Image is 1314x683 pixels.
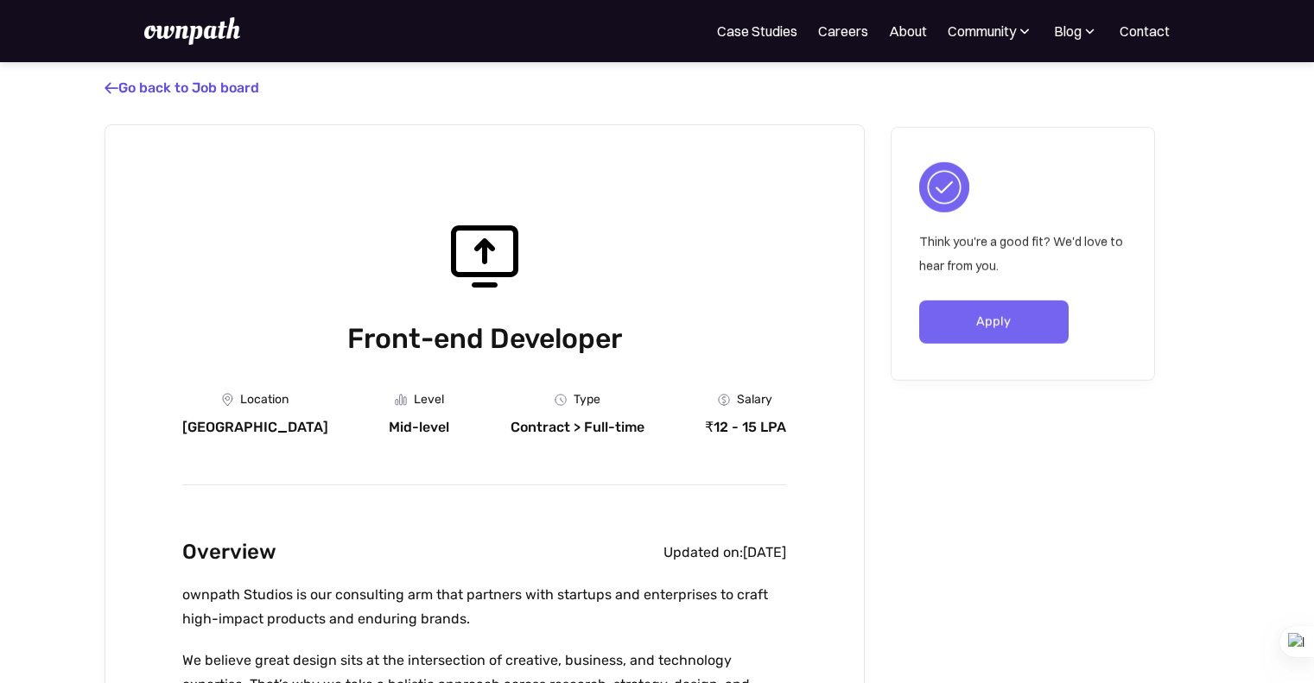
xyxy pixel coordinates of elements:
div: [DATE] [743,544,786,561]
div: Contract > Full-time [511,419,644,436]
div: Blog [1054,21,1099,41]
div: Location [240,393,289,407]
span:  [105,79,118,97]
div: ₹12 - 15 LPA [705,419,786,436]
div: Mid-level [389,419,449,436]
a: Go back to Job board [105,79,259,96]
p: ownpath Studios is our consulting arm that partners with startups and enterprises to craft high-i... [182,583,786,631]
a: Case Studies [717,21,797,41]
div: Community [948,21,1016,41]
a: Careers [818,21,868,41]
a: Contact [1120,21,1170,41]
div: Updated on: [663,544,743,561]
div: Level [414,393,444,407]
img: Location Icon - Job Board X Webflow Template [222,393,233,407]
a: About [889,21,927,41]
div: Type [574,393,600,407]
div: Community [948,21,1033,41]
div: Blog [1054,21,1082,41]
div: Salary [737,393,772,407]
img: Graph Icon - Job Board X Webflow Template [395,394,407,406]
h2: Overview [182,535,276,569]
p: Think you're a good fit? We'd love to hear from you. [919,230,1127,278]
img: Money Icon - Job Board X Webflow Template [718,394,730,406]
h1: Front-end Developer [182,319,786,358]
div: [GEOGRAPHIC_DATA] [182,419,328,436]
img: Clock Icon - Job Board X Webflow Template [555,394,567,406]
a: Apply [919,300,1069,344]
